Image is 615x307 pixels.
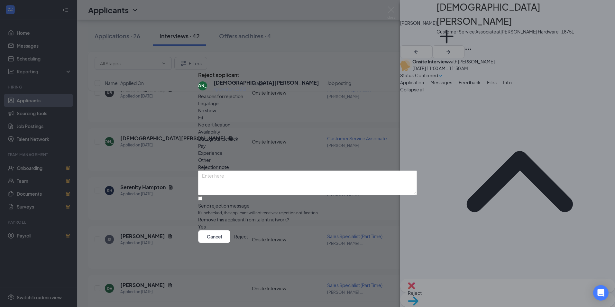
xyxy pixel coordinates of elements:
span: Remove this applicant from talent network? [198,217,289,223]
input: Send rejection messageIf unchecked, the applicant will not receive a rejection notification. [198,196,202,200]
span: Fit [198,114,203,121]
h3: Reject applicant [198,71,239,79]
span: Pay [198,142,206,149]
span: Experience [198,149,223,156]
button: Reject [234,230,248,243]
span: Reasons for rejection [198,93,243,99]
div: Applied on [DATE] [214,86,319,93]
span: Availability [198,128,220,135]
h5: [DEMOGRAPHIC_DATA][PERSON_NAME] [214,79,319,86]
span: No certification [198,121,230,128]
div: [PERSON_NAME] [186,83,219,89]
span: Other [198,156,211,163]
div: Send rejection message [198,202,417,209]
span: Rejection note [198,164,229,170]
span: Legal age [198,100,219,107]
span: If unchecked, the applicant will not receive a rejection notification. [198,210,417,216]
span: No show [198,107,216,114]
button: Cancel [198,230,230,243]
span: Background check [198,135,238,142]
span: Yes [198,223,206,230]
div: Open Intercom Messenger [593,285,609,301]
